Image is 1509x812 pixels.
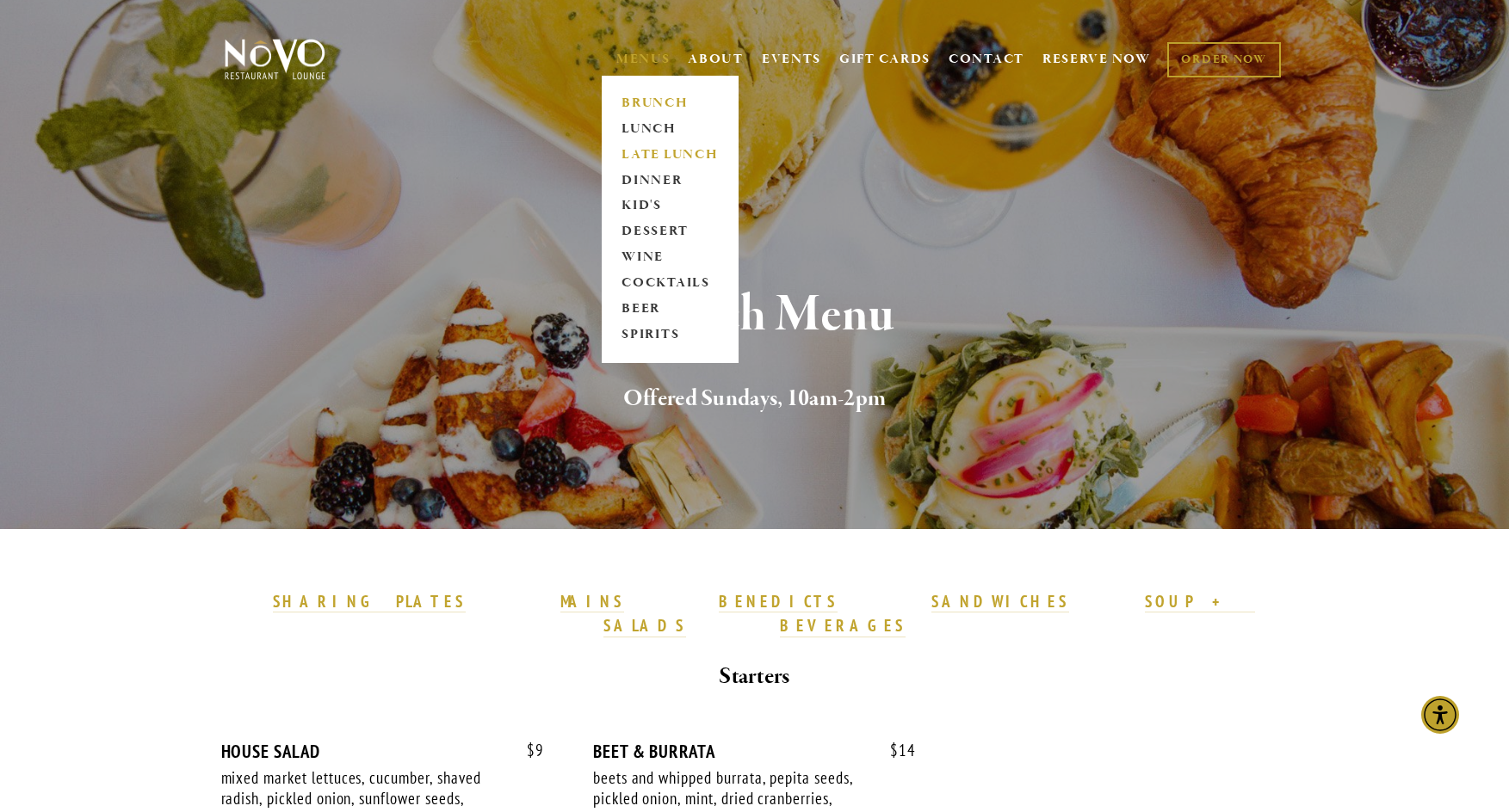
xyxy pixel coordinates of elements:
[527,740,535,760] span: $
[762,51,821,68] a: EVENTS
[616,219,724,245] a: DESSERT
[253,287,1257,343] h1: Brunch Menu
[688,51,744,68] a: ABOUT
[253,381,1257,417] h2: Offered Sundays, 10am-2pm
[616,51,671,68] a: MENUS
[616,271,724,297] a: COCKTAILS
[616,323,724,348] a: SPIRITS
[780,615,906,636] strong: BEVERAGES
[839,43,931,76] a: GIFT CARDS
[221,38,329,81] img: Novo Restaurant &amp; Lounge
[273,591,466,612] strong: SHARING PLATES
[616,90,724,116] a: BRUNCH
[719,591,838,612] strong: BENEDICTS
[616,168,724,194] a: DINNER
[1167,42,1280,77] a: ORDER NOW
[949,43,1024,76] a: CONTACT
[616,194,724,219] a: KID'S
[1042,43,1151,76] a: RESERVE NOW
[560,591,625,613] a: MAINS
[273,591,466,613] a: SHARING PLATES
[616,297,724,323] a: BEER
[931,591,1069,613] a: SANDWICHES
[719,591,838,613] a: BENEDICTS
[616,142,724,168] a: LATE LUNCH
[780,615,906,637] a: BEVERAGES
[931,591,1069,612] strong: SANDWICHES
[719,661,789,692] strong: Starters
[603,591,1255,637] a: SOUP + SALADS
[616,245,724,271] a: WINE
[616,116,724,142] a: LUNCH
[560,591,625,612] strong: MAINS
[873,741,916,760] span: 14
[1421,696,1459,734] div: Accessibility Menu
[221,741,544,762] div: HOUSE SALAD
[593,741,916,762] div: BEET & BURRATA
[890,740,899,760] span: $
[510,741,544,760] span: 9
